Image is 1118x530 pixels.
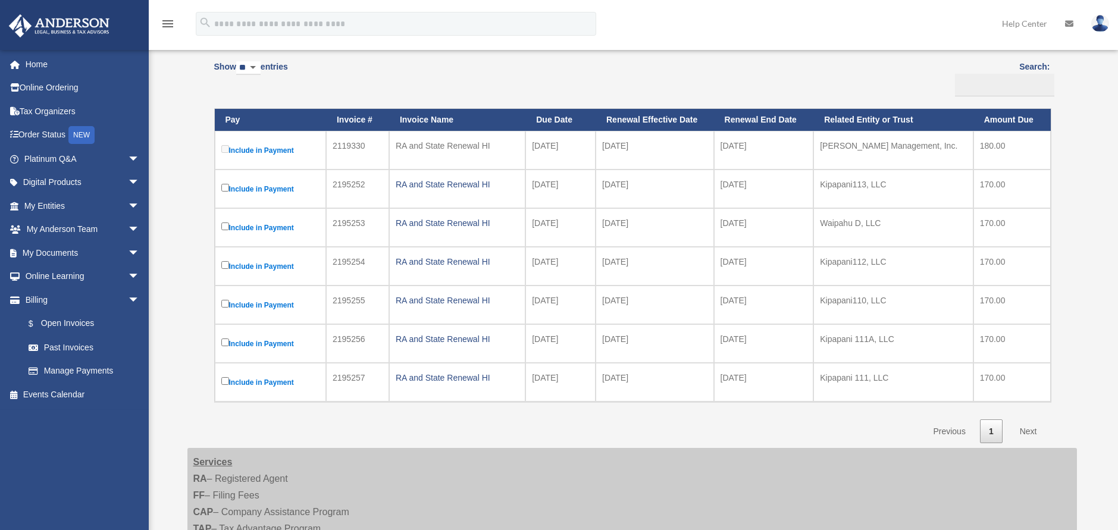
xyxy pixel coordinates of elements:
[396,369,519,386] div: RA and State Renewal HI
[813,363,973,402] td: Kipapani 111, LLC
[973,363,1051,402] td: 170.00
[525,247,596,286] td: [DATE]
[193,507,214,517] strong: CAP
[596,109,714,131] th: Renewal Effective Date: activate to sort column ascending
[596,324,714,363] td: [DATE]
[326,363,389,402] td: 2195257
[199,16,212,29] i: search
[396,215,519,231] div: RA and State Renewal HI
[221,259,320,274] label: Include in Payment
[221,181,320,196] label: Include in Payment
[813,170,973,208] td: Kipapani113, LLC
[396,253,519,270] div: RA and State Renewal HI
[161,21,175,31] a: menu
[17,359,152,383] a: Manage Payments
[326,286,389,324] td: 2195255
[525,109,596,131] th: Due Date: activate to sort column ascending
[8,382,158,406] a: Events Calendar
[128,265,152,289] span: arrow_drop_down
[221,377,229,385] input: Include in Payment
[714,363,814,402] td: [DATE]
[973,109,1051,131] th: Amount Due: activate to sort column ascending
[525,208,596,247] td: [DATE]
[596,208,714,247] td: [DATE]
[221,338,229,346] input: Include in Payment
[525,324,596,363] td: [DATE]
[128,218,152,242] span: arrow_drop_down
[973,324,1051,363] td: 170.00
[813,324,973,363] td: Kipapani 111A, LLC
[326,131,389,170] td: 2119330
[973,286,1051,324] td: 170.00
[214,59,288,87] label: Show entries
[128,147,152,171] span: arrow_drop_down
[596,247,714,286] td: [DATE]
[596,286,714,324] td: [DATE]
[596,131,714,170] td: [DATE]
[951,59,1050,96] label: Search:
[326,208,389,247] td: 2195253
[596,170,714,208] td: [DATE]
[525,286,596,324] td: [DATE]
[215,109,326,131] th: Pay: activate to sort column descending
[1011,419,1046,444] a: Next
[193,490,205,500] strong: FF
[128,194,152,218] span: arrow_drop_down
[8,194,158,218] a: My Entitiesarrow_drop_down
[193,473,207,484] strong: RA
[221,222,229,230] input: Include in Payment
[396,292,519,309] div: RA and State Renewal HI
[396,137,519,154] div: RA and State Renewal HI
[128,171,152,195] span: arrow_drop_down
[924,419,974,444] a: Previous
[221,261,229,269] input: Include in Payment
[596,363,714,402] td: [DATE]
[193,457,233,467] strong: Services
[714,247,814,286] td: [DATE]
[980,419,1003,444] a: 1
[525,131,596,170] td: [DATE]
[714,131,814,170] td: [DATE]
[1091,15,1109,32] img: User Pic
[714,208,814,247] td: [DATE]
[35,316,41,331] span: $
[8,76,158,100] a: Online Ordering
[17,335,152,359] a: Past Invoices
[68,126,95,144] div: NEW
[813,286,973,324] td: Kipapani110, LLC
[5,14,113,37] img: Anderson Advisors Platinum Portal
[8,171,158,195] a: Digital Productsarrow_drop_down
[128,241,152,265] span: arrow_drop_down
[8,123,158,148] a: Order StatusNEW
[17,312,146,336] a: $Open Invoices
[714,170,814,208] td: [DATE]
[8,241,158,265] a: My Documentsarrow_drop_down
[813,208,973,247] td: Waipahu D, LLC
[326,170,389,208] td: 2195252
[221,297,320,312] label: Include in Payment
[221,220,320,235] label: Include in Payment
[161,17,175,31] i: menu
[525,170,596,208] td: [DATE]
[8,52,158,76] a: Home
[8,99,158,123] a: Tax Organizers
[221,336,320,351] label: Include in Payment
[326,109,389,131] th: Invoice #: activate to sort column ascending
[221,375,320,390] label: Include in Payment
[813,247,973,286] td: Kipapani112, LLC
[396,176,519,193] div: RA and State Renewal HI
[389,109,525,131] th: Invoice Name: activate to sort column ascending
[396,331,519,347] div: RA and State Renewal HI
[8,218,158,242] a: My Anderson Teamarrow_drop_down
[221,300,229,308] input: Include in Payment
[236,61,261,75] select: Showentries
[8,288,152,312] a: Billingarrow_drop_down
[525,363,596,402] td: [DATE]
[813,109,973,131] th: Related Entity or Trust: activate to sort column ascending
[973,247,1051,286] td: 170.00
[221,145,229,153] input: Include in Payment
[326,247,389,286] td: 2195254
[128,288,152,312] span: arrow_drop_down
[8,265,158,288] a: Online Learningarrow_drop_down
[221,184,229,192] input: Include in Payment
